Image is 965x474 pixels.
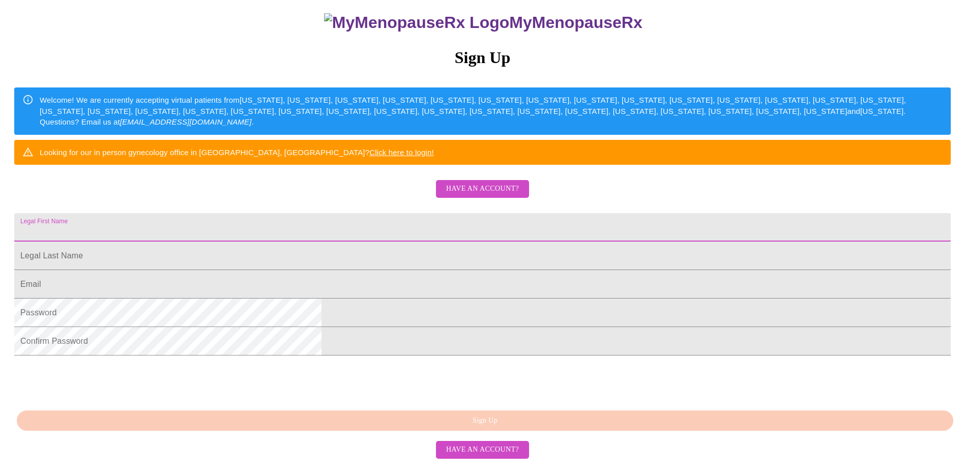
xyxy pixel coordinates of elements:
[14,48,951,67] h3: Sign Up
[433,191,532,200] a: Have an account?
[436,180,529,198] button: Have an account?
[446,183,519,195] span: Have an account?
[40,143,434,162] div: Looking for our in person gynecology office in [GEOGRAPHIC_DATA], [GEOGRAPHIC_DATA]?
[433,445,532,453] a: Have an account?
[120,117,252,126] em: [EMAIL_ADDRESS][DOMAIN_NAME]
[436,441,529,459] button: Have an account?
[40,91,943,131] div: Welcome! We are currently accepting virtual patients from [US_STATE], [US_STATE], [US_STATE], [US...
[446,443,519,456] span: Have an account?
[14,361,169,400] iframe: reCAPTCHA
[369,148,434,157] a: Click here to login!
[324,13,509,32] img: MyMenopauseRx Logo
[16,13,951,32] h3: MyMenopauseRx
